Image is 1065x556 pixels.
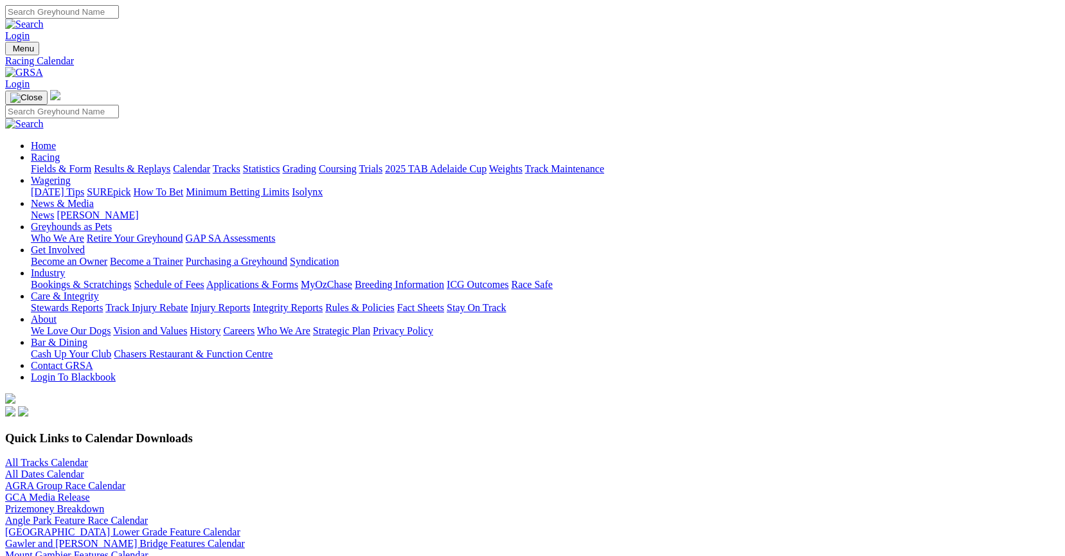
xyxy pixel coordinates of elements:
div: Care & Integrity [31,302,1060,314]
a: Login [5,78,30,89]
a: MyOzChase [301,279,352,290]
div: Wagering [31,186,1060,198]
a: We Love Our Dogs [31,325,111,336]
a: ICG Outcomes [447,279,508,290]
a: Results & Replays [94,163,170,174]
a: Purchasing a Greyhound [186,256,287,267]
div: Greyhounds as Pets [31,233,1060,244]
img: Search [5,118,44,130]
a: Fields & Form [31,163,91,174]
a: Rules & Policies [325,302,395,313]
img: twitter.svg [18,406,28,417]
a: Cash Up Your Club [31,348,111,359]
input: Search [5,5,119,19]
h3: Quick Links to Calendar Downloads [5,431,1060,445]
button: Toggle navigation [5,42,39,55]
a: Strategic Plan [313,325,370,336]
a: Tracks [213,163,240,174]
a: Track Injury Rebate [105,302,188,313]
img: logo-grsa-white.png [5,393,15,404]
a: Racing [31,152,60,163]
a: Who We Are [257,325,310,336]
a: Racing Calendar [5,55,1060,67]
a: Integrity Reports [253,302,323,313]
a: Home [31,140,56,151]
a: [GEOGRAPHIC_DATA] Lower Grade Feature Calendar [5,526,240,537]
a: All Tracks Calendar [5,457,88,468]
a: Angle Park Feature Race Calendar [5,515,148,526]
a: Calendar [173,163,210,174]
a: Wagering [31,175,71,186]
a: Vision and Values [113,325,187,336]
a: Stay On Track [447,302,506,313]
span: Menu [13,44,34,53]
a: Contact GRSA [31,360,93,371]
img: facebook.svg [5,406,15,417]
a: All Dates Calendar [5,469,84,480]
div: News & Media [31,210,1060,221]
a: AGRA Group Race Calendar [5,480,125,491]
a: Race Safe [511,279,552,290]
img: logo-grsa-white.png [50,90,60,100]
input: Search [5,105,119,118]
a: Coursing [319,163,357,174]
img: GRSA [5,67,43,78]
a: GAP SA Assessments [186,233,276,244]
a: About [31,314,57,325]
a: Grading [283,163,316,174]
a: News & Media [31,198,94,209]
img: Close [10,93,42,103]
a: Schedule of Fees [134,279,204,290]
div: Bar & Dining [31,348,1060,360]
button: Toggle navigation [5,91,48,105]
a: Weights [489,163,523,174]
a: Prizemoney Breakdown [5,503,104,514]
a: [DATE] Tips [31,186,84,197]
a: GCA Media Release [5,492,90,503]
a: Retire Your Greyhound [87,233,183,244]
img: Search [5,19,44,30]
a: Track Maintenance [525,163,604,174]
a: Get Involved [31,244,85,255]
a: Minimum Betting Limits [186,186,289,197]
a: Applications & Forms [206,279,298,290]
a: How To Bet [134,186,184,197]
a: Login To Blackbook [31,372,116,382]
a: Bar & Dining [31,337,87,348]
a: Injury Reports [190,302,250,313]
a: [PERSON_NAME] [57,210,138,220]
a: Login [5,30,30,41]
div: About [31,325,1060,337]
a: Syndication [290,256,339,267]
a: Chasers Restaurant & Function Centre [114,348,273,359]
a: Bookings & Scratchings [31,279,131,290]
a: Care & Integrity [31,291,99,301]
a: Become a Trainer [110,256,183,267]
div: Industry [31,279,1060,291]
a: Careers [223,325,255,336]
a: Greyhounds as Pets [31,221,112,232]
a: Statistics [243,163,280,174]
a: Fact Sheets [397,302,444,313]
a: Isolynx [292,186,323,197]
a: 2025 TAB Adelaide Cup [385,163,487,174]
a: Industry [31,267,65,278]
a: History [190,325,220,336]
a: SUREpick [87,186,130,197]
a: News [31,210,54,220]
a: Become an Owner [31,256,107,267]
a: Who We Are [31,233,84,244]
a: Privacy Policy [373,325,433,336]
div: Racing [31,163,1060,175]
a: Gawler and [PERSON_NAME] Bridge Features Calendar [5,538,245,549]
a: Trials [359,163,382,174]
div: Get Involved [31,256,1060,267]
a: Breeding Information [355,279,444,290]
a: Stewards Reports [31,302,103,313]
